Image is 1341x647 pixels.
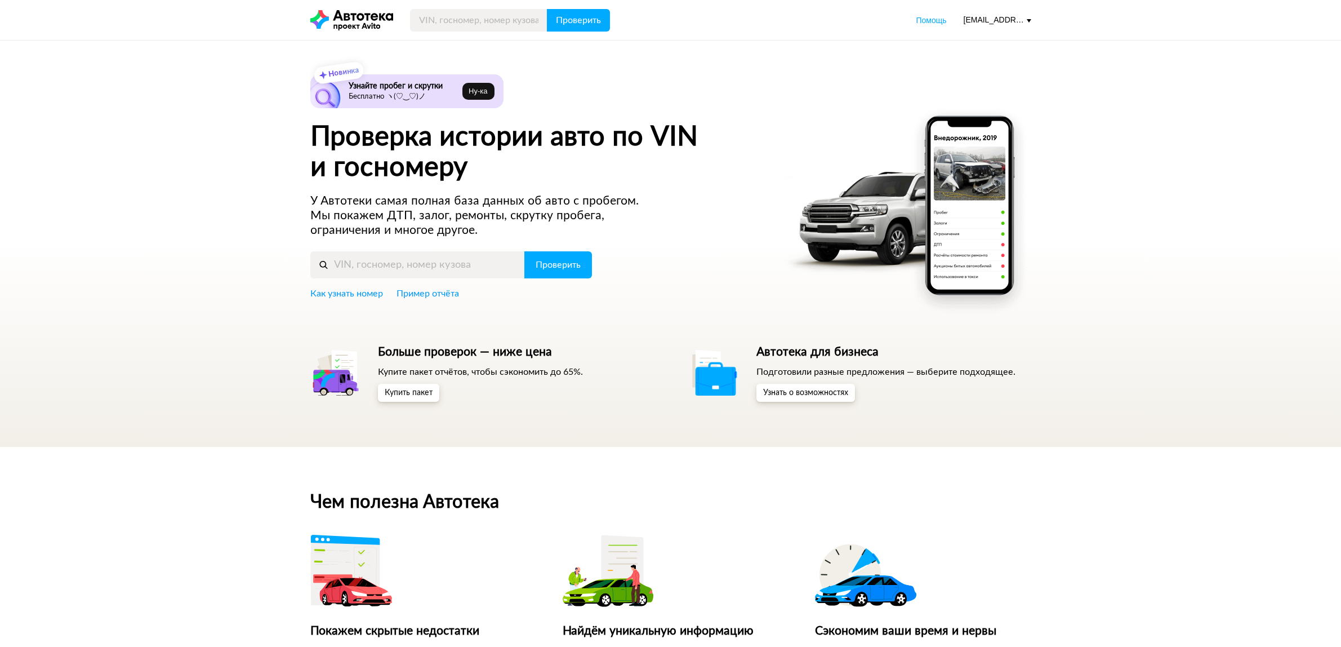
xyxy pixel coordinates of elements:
input: VIN, госномер, номер кузова [310,251,525,278]
input: VIN, госномер, номер кузова [410,9,547,32]
span: Помощь [916,16,946,25]
button: Проверить [524,251,592,278]
span: Купить пакет [385,389,433,397]
button: Узнать о возможностях [756,384,855,402]
div: [EMAIL_ADDRESS][DOMAIN_NAME] [964,15,1031,25]
a: Как узнать номер [310,287,383,300]
h4: Сэкономим ваши время и нервы [815,624,1031,639]
span: Проверить [536,260,581,269]
span: Узнать о возможностях [763,389,848,397]
h4: Найдём уникальную информацию [563,624,778,639]
strong: Новинка [328,67,359,78]
a: Пример отчёта [396,287,459,300]
a: Помощь [916,15,946,26]
h2: Чем полезна Автотека [310,492,1031,512]
h1: Проверка истории авто по VIN и госномеру [310,122,768,183]
button: Купить пакет [378,384,439,402]
p: Бесплатно ヽ(♡‿♡)ノ [349,92,458,101]
p: Подготовили разные предложения — выберите подходящее. [756,366,1015,378]
p: У Автотеки самая полная база данных об авто с пробегом. Мы покажем ДТП, залог, ремонты, скрутку п... [310,194,661,238]
h5: Автотека для бизнеса [756,345,1015,360]
h4: Покажем скрытые недостатки [310,624,526,639]
h6: Узнайте пробег и скрутки [349,81,458,91]
span: Ну‑ка [469,87,487,96]
h5: Больше проверок — ниже цена [378,345,583,360]
span: Проверить [556,16,601,25]
button: Проверить [547,9,610,32]
p: Купите пакет отчётов, чтобы сэкономить до 65%. [378,366,583,378]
